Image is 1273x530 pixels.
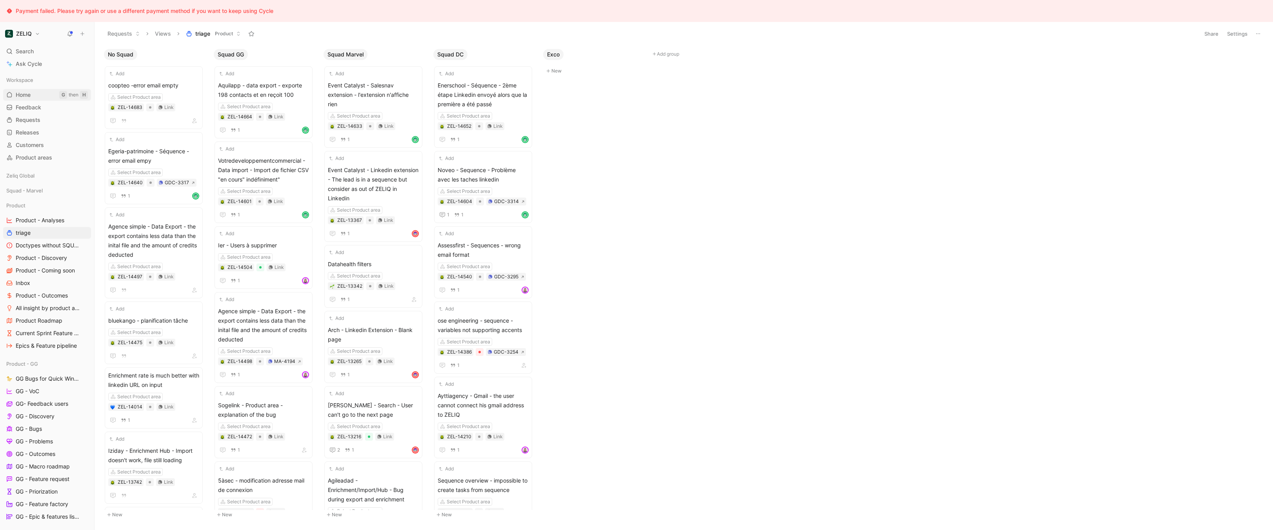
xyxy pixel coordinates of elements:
[433,49,467,60] button: Squad DC
[650,49,756,59] button: Add group
[16,279,30,287] span: Inbox
[438,210,451,220] button: 1
[434,377,532,458] a: AddAyttiagency - Gmail - the user cannot connect his gmail address to ZELIQSelect Product areaLin...
[324,151,422,242] a: AddEvent Catalyst - Linkedin extension - The lead is in a sequence but consider as out of ZELIQ i...
[119,416,132,425] button: 1
[193,193,198,199] img: avatar
[16,141,44,149] span: Customers
[16,400,68,408] span: GG- Feedback users
[328,165,419,203] span: Event Catalyst - Linkedin extension - The lead is in a sequence but consider as out of ZELIQ in L...
[447,348,472,356] div: ZEL-14386
[413,372,418,378] img: avatar
[543,49,564,60] button: Exco
[117,263,161,270] div: Select Product area
[324,49,367,60] button: Squad Marvel
[457,363,460,368] span: 1
[6,201,25,209] span: Product
[110,105,115,110] div: 🪲
[105,301,203,364] a: Addbluekango - planification tâcheSelect Product areaLink
[151,28,175,40] button: Views
[3,214,91,226] a: Product - Analyses
[218,156,309,184] span: Votredeveloppementcommercial - Data import - Import de fichier CSV "en cours" indéfiniment"
[16,425,42,433] span: GG - Bugs
[3,152,91,163] a: Product areas
[238,372,240,377] span: 1
[110,404,115,410] div: 💙
[413,137,418,142] img: avatar
[494,198,519,205] div: GDC-3314
[227,187,271,195] div: Select Product area
[105,367,203,428] a: Enrichment rate is much better with linkedin URL on inputSelect Product areaLink1
[3,170,91,182] div: Zeliq Global
[5,30,13,38] img: ZELIQ
[215,142,313,223] a: AddVotredeveloppementcommercial - Data import - Import de fichier CSV "en cours" indéfiniment"Sel...
[327,51,364,58] span: Squad Marvel
[227,253,271,261] div: Select Product area
[449,286,461,294] button: 1
[117,169,161,176] div: Select Product area
[328,154,345,162] button: Add
[110,180,115,185] div: 🪲
[347,297,350,302] span: 1
[438,380,455,388] button: Add
[117,93,161,101] div: Select Product area
[339,295,351,304] button: 1
[413,231,418,236] img: avatar
[1224,28,1251,39] button: Settings
[218,230,235,238] button: Add
[227,198,252,205] div: ZEL-14601
[439,349,445,355] button: 🪲
[220,359,225,364] img: 🪲
[540,45,650,80] div: ExcoNew
[303,127,308,133] img: avatar
[337,112,380,120] div: Select Product area
[238,278,240,283] span: 1
[108,51,133,58] span: No Squad
[229,276,242,285] button: 1
[543,66,647,76] button: New
[438,230,455,238] button: Add
[329,123,335,129] button: 🪲
[434,226,532,298] a: AddAssessfirst - Sequences - wrong email formatSelect Product areaGDC-32951avatar
[110,341,115,345] img: 🪲
[220,114,225,120] div: 🪲
[119,192,132,200] button: 1
[218,81,309,100] span: Aquilapp - data export - exporte 198 contacts et en reçoit 100
[438,154,455,162] button: Add
[215,386,313,458] a: AddSogelink - Product area - explanation of the bugSelect Product areaLink1
[108,81,199,90] span: coopteo -error email empty
[328,401,419,419] span: [PERSON_NAME] - Search - User can't go to the next page
[220,265,225,270] img: 🪲
[303,278,308,283] img: avatar
[347,372,350,377] span: 1
[16,91,31,99] span: Home
[6,172,35,180] span: Zeliq Global
[447,112,490,120] div: Select Product area
[3,358,91,523] div: Product - GGGG Bugs for Quick Wins daysGG - VoCGG- Feedback usersGG - DiscoveryGG - BugsGG - Prob...
[164,273,174,281] div: Link
[434,66,532,148] a: AddEnerschool - Séquence - 2ème étape Linkedin envoyé alors que la première a été passéSelect Pro...
[324,66,422,148] a: AddEvent Catalyst - Salesnav extension - l'extension n'affiche rienSelect Product areaLink1avatar
[16,304,81,312] span: All insight by product areas
[329,359,335,364] button: 🪲
[3,127,91,138] a: Releases
[108,316,199,325] span: bluekango - planification tâche
[384,216,393,224] div: Link
[105,207,203,298] a: AddAgence simple - Data Export - the export contains less data than the inital file and the amoun...
[16,129,39,136] span: Releases
[229,126,242,134] button: 1
[16,375,81,383] span: GG Bugs for Quick Wins days
[337,358,362,365] div: ZEL-13265
[3,290,91,301] a: Product - Outcomes
[164,339,174,347] div: Link
[328,249,345,256] button: Add
[117,329,161,336] div: Select Product area
[227,358,252,365] div: ZEL-14498
[128,194,130,198] span: 1
[16,216,64,224] span: Product - Analyses
[108,305,125,313] button: Add
[447,423,490,430] div: Select Product area
[108,222,199,260] span: Agence simple - Data Export - the export contains less data than the inital file and the amount o...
